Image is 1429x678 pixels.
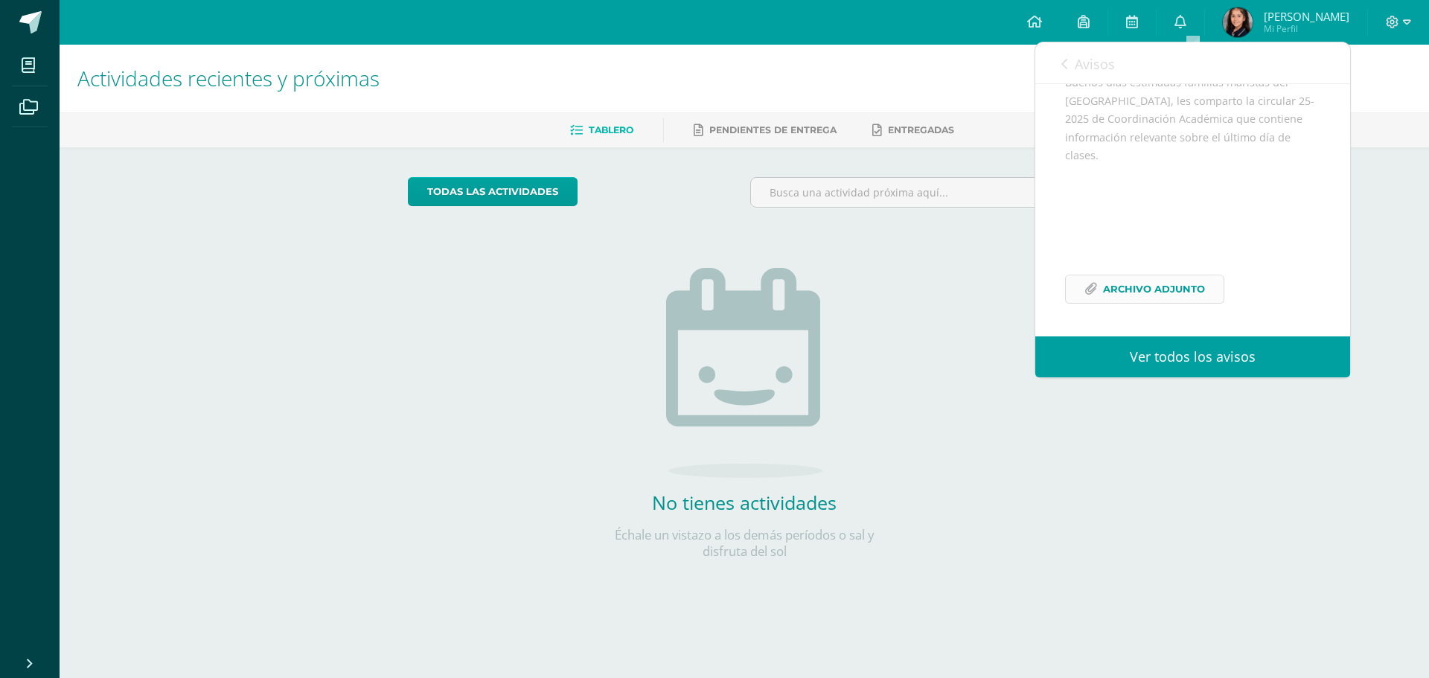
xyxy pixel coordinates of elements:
span: Avisos [1075,55,1115,73]
input: Busca una actividad próxima aquí... [751,178,1081,207]
a: Ver todos los avisos [1035,336,1350,377]
span: Mi Perfil [1264,22,1349,35]
p: Échale un vistazo a los demás períodos o sal y disfruta del sol [595,527,893,560]
span: Pendientes de entrega [709,124,837,135]
div: Buenos días estimadas familias maristas del [GEOGRAPHIC_DATA], les comparto la circular 25-2025 d... [1065,74,1320,322]
img: 857b833769e22e5c4743ccb2e245ae0e.png [1223,7,1253,37]
span: Actividades recientes y próximas [77,64,380,92]
span: Tablero [589,124,633,135]
span: Entregadas [888,124,954,135]
a: Archivo Adjunto [1065,275,1224,304]
span: [PERSON_NAME] [1264,9,1349,24]
img: no_activities.png [666,268,822,478]
a: Pendientes de entrega [694,118,837,142]
a: todas las Actividades [408,177,578,206]
h2: No tienes actividades [595,490,893,515]
a: Tablero [570,118,633,142]
span: Archivo Adjunto [1103,275,1205,303]
a: Entregadas [872,118,954,142]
